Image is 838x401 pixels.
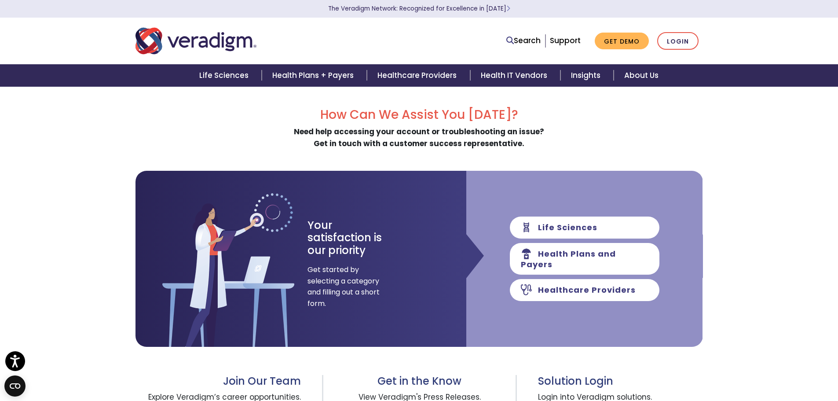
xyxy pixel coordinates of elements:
h2: How Can We Assist You [DATE]? [135,107,703,122]
h3: Solution Login [538,375,703,388]
a: Health IT Vendors [470,64,560,87]
span: Get started by selecting a category and filling out a short form. [307,264,380,309]
a: Search [506,35,541,47]
a: The Veradigm Network: Recognized for Excellence in [DATE]Learn More [328,4,510,13]
a: Health Plans + Payers [262,64,367,87]
h3: Your satisfaction is our priority [307,219,398,257]
img: Veradigm logo [135,26,256,55]
a: Support [550,35,581,46]
h3: Get in the Know [344,375,494,388]
a: Life Sciences [189,64,262,87]
a: Insights [560,64,614,87]
a: Login [657,32,699,50]
a: Get Demo [595,33,649,50]
strong: Need help accessing your account or troubleshooting an issue? Get in touch with a customer succes... [294,126,544,149]
span: Learn More [506,4,510,13]
a: Healthcare Providers [367,64,470,87]
button: Open CMP widget [4,375,26,397]
h3: Join Our Team [135,375,301,388]
a: About Us [614,64,669,87]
